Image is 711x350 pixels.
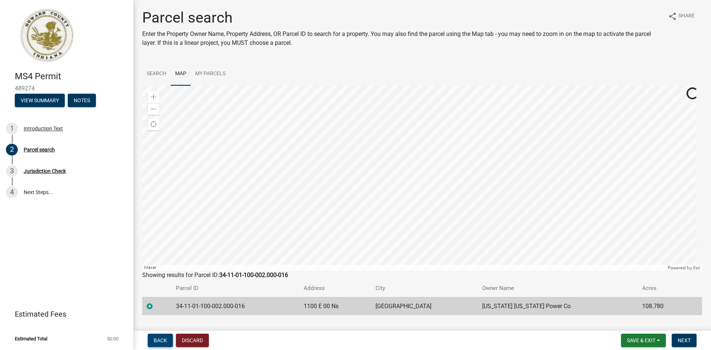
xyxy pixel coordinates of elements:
td: [GEOGRAPHIC_DATA] [371,297,478,315]
span: Save & Exit [627,337,655,343]
i: share [668,12,677,21]
button: View Summary [15,94,65,107]
h1: Parcel search [142,9,662,27]
div: 4 [6,186,18,198]
button: Notes [68,94,96,107]
span: Next [678,337,691,343]
a: Map [171,62,191,86]
span: Back [154,337,167,343]
th: Owner Name [478,280,638,297]
td: 1100 E 00 Ns [299,297,371,315]
span: $0.00 [107,336,118,341]
button: Back [148,334,173,347]
img: Howard County, Indiana [15,8,78,63]
button: shareShare [662,9,701,23]
a: Search [142,62,171,86]
span: Estimated Total [15,336,47,341]
div: 2 [6,144,18,156]
div: Showing results for Parcel ID: [142,271,702,280]
td: 34-11-01-100-002.000-016 [171,297,299,315]
wm-modal-confirm: Notes [68,98,96,104]
button: Discard [176,334,209,347]
th: Parcel ID [171,280,299,297]
div: Parcel search [24,147,55,152]
button: Next [672,334,697,347]
td: 108.780 [638,297,688,315]
p: Enter the Property Owner Name, Property Address, OR Parcel ID to search for a property. You may a... [142,30,662,47]
a: Esri [693,265,700,270]
div: Introduction Text [24,126,63,131]
button: Save & Exit [621,334,666,347]
wm-modal-confirm: Summary [15,98,65,104]
div: 1 [6,123,18,134]
strong: 34-11-01-100-002.000-016 [219,271,288,279]
div: Zoom in [148,91,160,103]
div: Maxar [142,265,666,271]
th: City [371,280,478,297]
span: 489274 [15,85,118,92]
div: Find my location [148,119,160,130]
div: Jurisdiction Check [24,169,66,174]
div: Powered by [666,265,702,271]
h4: MS4 Permit [15,71,127,82]
a: Estimated Fees [6,307,121,321]
th: Address [299,280,371,297]
a: My Parcels [191,62,230,86]
td: [US_STATE] [US_STATE] Power Co [478,297,638,315]
div: Zoom out [148,103,160,115]
span: Share [678,12,695,21]
div: 3 [6,165,18,177]
th: Acres [638,280,688,297]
